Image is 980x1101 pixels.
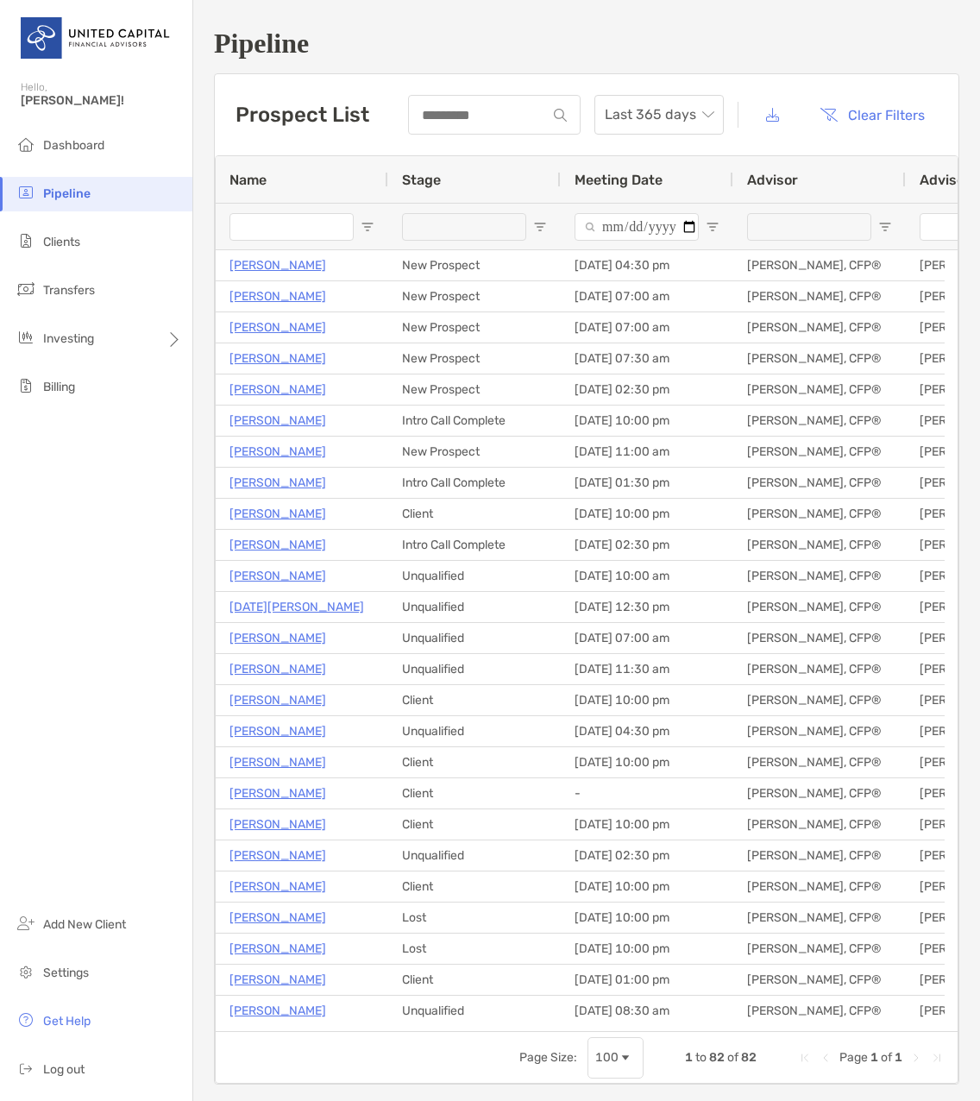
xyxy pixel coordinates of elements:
[229,255,326,276] a: [PERSON_NAME]
[561,778,733,808] div: -
[388,747,561,777] div: Client
[388,250,561,280] div: New Prospect
[16,327,36,348] img: investing icon
[839,1050,868,1065] span: Page
[229,1000,326,1022] a: [PERSON_NAME]
[229,503,326,525] a: [PERSON_NAME]
[229,410,326,431] a: [PERSON_NAME]
[561,840,733,871] div: [DATE] 02:30 pm
[733,747,906,777] div: [PERSON_NAME], CFP®
[214,28,959,60] h1: Pipeline
[388,685,561,715] div: Client
[685,1050,693,1065] span: 1
[561,623,733,653] div: [DATE] 07:00 am
[561,468,733,498] div: [DATE] 01:30 pm
[43,917,126,932] span: Add New Client
[43,1014,91,1029] span: Get Help
[229,814,326,835] a: [PERSON_NAME]
[575,172,663,188] span: Meeting Date
[43,966,89,980] span: Settings
[388,561,561,591] div: Unqualified
[709,1050,725,1065] span: 82
[733,437,906,467] div: [PERSON_NAME], CFP®
[733,685,906,715] div: [PERSON_NAME], CFP®
[733,809,906,840] div: [PERSON_NAME], CFP®
[733,343,906,374] div: [PERSON_NAME], CFP®
[741,1050,757,1065] span: 82
[229,752,326,773] p: [PERSON_NAME]
[388,716,561,746] div: Unqualified
[561,685,733,715] div: [DATE] 10:00 pm
[388,592,561,622] div: Unqualified
[16,134,36,154] img: dashboard icon
[229,689,326,711] a: [PERSON_NAME]
[388,809,561,840] div: Client
[561,716,733,746] div: [DATE] 04:30 pm
[229,969,326,991] a: [PERSON_NAME]
[519,1050,577,1065] div: Page Size:
[388,437,561,467] div: New Prospect
[229,348,326,369] p: [PERSON_NAME]
[361,220,374,234] button: Open Filter Menu
[229,783,326,804] a: [PERSON_NAME]
[16,913,36,934] img: add_new_client icon
[21,7,172,69] img: United Capital Logo
[229,907,326,928] a: [PERSON_NAME]
[561,499,733,529] div: [DATE] 10:00 pm
[43,138,104,153] span: Dashboard
[533,220,547,234] button: Open Filter Menu
[229,441,326,462] p: [PERSON_NAME]
[236,103,369,127] h3: Prospect List
[561,437,733,467] div: [DATE] 11:00 am
[561,530,733,560] div: [DATE] 02:30 pm
[229,317,326,338] p: [PERSON_NAME]
[229,627,326,649] p: [PERSON_NAME]
[895,1050,902,1065] span: 1
[16,375,36,396] img: billing icon
[561,250,733,280] div: [DATE] 04:30 pm
[870,1050,878,1065] span: 1
[695,1050,707,1065] span: to
[229,472,326,494] p: [PERSON_NAME]
[229,845,326,866] a: [PERSON_NAME]
[229,938,326,959] a: [PERSON_NAME]
[229,720,326,742] p: [PERSON_NAME]
[388,530,561,560] div: Intro Call Complete
[733,871,906,902] div: [PERSON_NAME], CFP®
[733,406,906,436] div: [PERSON_NAME], CFP®
[388,499,561,529] div: Client
[402,172,441,188] span: Stage
[388,468,561,498] div: Intro Call Complete
[595,1050,619,1065] div: 100
[733,281,906,311] div: [PERSON_NAME], CFP®
[229,658,326,680] a: [PERSON_NAME]
[727,1050,738,1065] span: of
[733,716,906,746] div: [PERSON_NAME], CFP®
[388,312,561,343] div: New Prospect
[561,747,733,777] div: [DATE] 10:00 pm
[798,1051,812,1065] div: First Page
[733,623,906,653] div: [PERSON_NAME], CFP®
[733,592,906,622] div: [PERSON_NAME], CFP®
[229,172,267,188] span: Name
[909,1051,923,1065] div: Next Page
[930,1051,944,1065] div: Last Page
[229,213,354,241] input: Name Filter Input
[229,876,326,897] a: [PERSON_NAME]
[388,654,561,684] div: Unqualified
[561,996,733,1026] div: [DATE] 08:30 am
[733,312,906,343] div: [PERSON_NAME], CFP®
[229,534,326,556] p: [PERSON_NAME]
[706,220,719,234] button: Open Filter Menu
[229,379,326,400] p: [PERSON_NAME]
[229,286,326,307] p: [PERSON_NAME]
[43,380,75,394] span: Billing
[561,312,733,343] div: [DATE] 07:00 am
[43,283,95,298] span: Transfers
[561,343,733,374] div: [DATE] 07:30 am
